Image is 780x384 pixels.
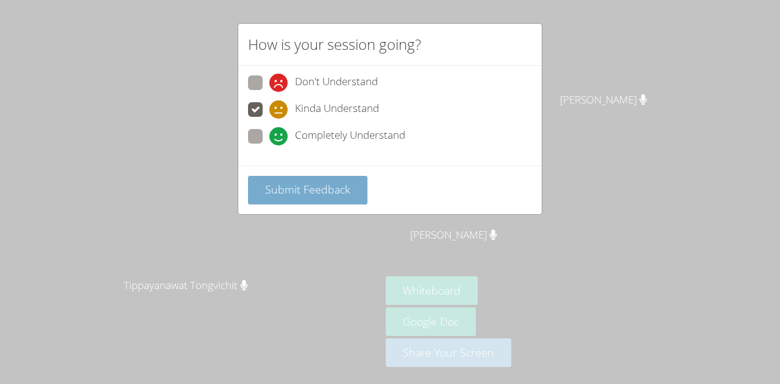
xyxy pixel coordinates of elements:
span: Submit Feedback [265,182,350,197]
button: Submit Feedback [248,176,367,204]
h2: How is your session going? [248,33,421,55]
span: Completely Understand [295,127,405,145]
span: Kinda Understand [295,100,379,119]
span: Don't Understand [295,74,378,92]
